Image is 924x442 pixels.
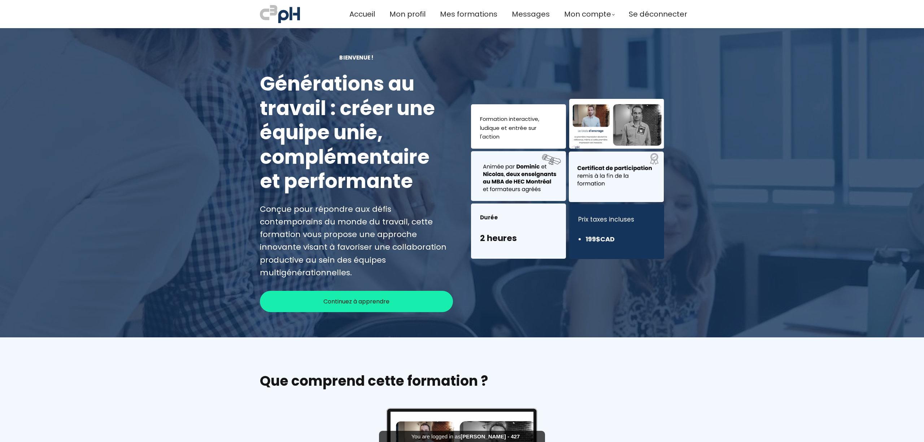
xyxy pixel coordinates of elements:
[323,297,389,306] span: Continuez à apprendre
[512,8,550,20] a: Messages
[260,204,446,278] font: Conçue pour répondre aux défis contemporains du monde du travail, cette formation vous propose un...
[461,433,520,439] span: [PERSON_NAME] - 427
[411,433,520,439] span: You are logged in as
[629,8,687,20] a: Se déconnecter
[260,70,435,195] font: Générations au travail : créer une équipe unie, complémentaire et performante
[578,215,634,224] font: Prix ​​taxes incluses
[349,8,375,20] a: Accueil
[339,54,373,61] font: Bienvenue !
[440,8,497,20] a: Mes formations
[389,8,426,20] a: Mon profil
[585,235,615,244] font: 199$CAD
[564,8,611,20] span: Mon compte
[260,4,300,25] img: a70bc7685e0efc0bd0b04b3506828469.jpeg
[480,115,539,141] font: Formation interactive, ludique et entrée sur l'action
[480,214,498,221] font: Durée
[260,371,488,390] font: Que comprend cette formation ?
[480,232,517,244] font: 2 heures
